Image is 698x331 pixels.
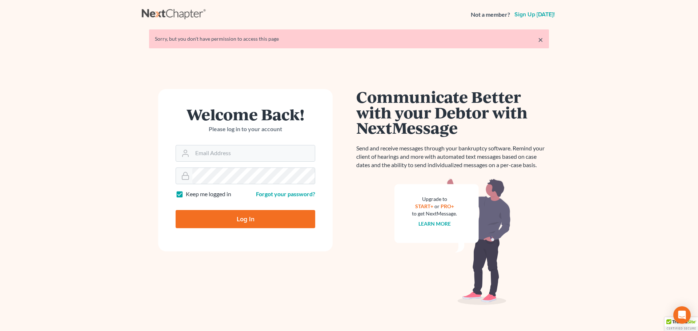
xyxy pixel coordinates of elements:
a: × [538,35,543,44]
div: Upgrade to [412,195,457,203]
label: Keep me logged in [186,190,231,198]
input: Log In [176,210,315,228]
h1: Welcome Back! [176,106,315,122]
div: Sorry, but you don't have permission to access this page [155,35,543,43]
a: Sign up [DATE]! [513,12,556,17]
div: TrustedSite Certified [665,317,698,331]
img: nextmessage_bg-59042aed3d76b12b5cd301f8e5b87938c9018125f34e5fa2b7a6b67550977c72.svg [394,178,511,305]
a: PRO+ [441,203,454,209]
span: or [434,203,440,209]
div: Open Intercom Messenger [673,306,691,324]
h1: Communicate Better with your Debtor with NextMessage [356,89,549,136]
p: Send and receive messages through your bankruptcy software. Remind your client of hearings and mo... [356,144,549,169]
a: Learn more [418,221,451,227]
input: Email Address [192,145,315,161]
div: to get NextMessage. [412,210,457,217]
a: Forgot your password? [256,190,315,197]
a: START+ [415,203,433,209]
strong: Not a member? [471,11,510,19]
p: Please log in to your account [176,125,315,133]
